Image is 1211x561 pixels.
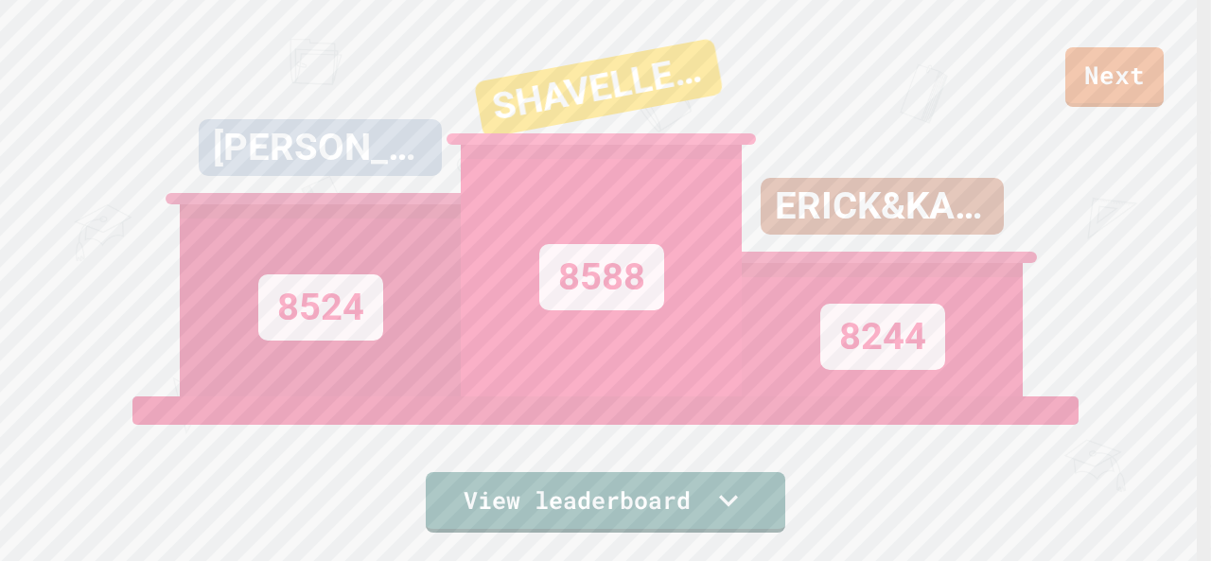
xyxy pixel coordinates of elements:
iframe: chat widget [1132,485,1192,542]
div: 8588 [539,244,664,310]
div: ERICK&KADIN [761,178,1004,235]
div: SHAVELLE/[PERSON_NAME] [474,38,724,138]
div: 8244 [820,304,945,370]
div: [PERSON_NAME] [199,119,442,176]
div: 8524 [258,274,383,341]
iframe: chat widget [1054,403,1192,483]
a: Next [1065,47,1164,107]
a: View leaderboard [426,472,785,533]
